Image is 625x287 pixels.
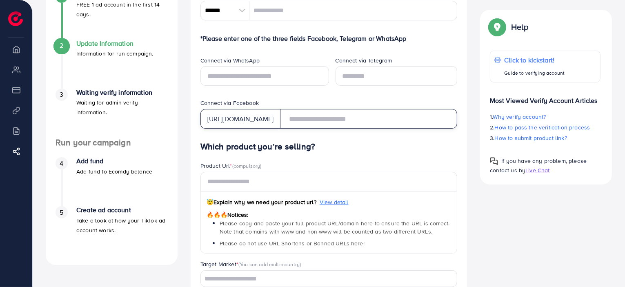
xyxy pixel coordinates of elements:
span: (compulsory) [232,162,262,169]
span: Why verify account? [493,113,546,121]
img: Popup guide [490,157,498,165]
h4: Run your campaign [46,138,178,148]
p: Help [511,22,528,32]
h4: Update Information [76,40,153,47]
li: Create ad account [46,206,178,255]
span: Please copy and paste your full product URL/domain here to ensure the URL is correct. Note that d... [220,219,450,236]
label: Target Market [200,260,301,268]
h4: Add fund [76,157,152,165]
h4: Which product you’re selling? [200,142,458,152]
label: Connect via WhatsApp [200,56,260,65]
span: If you have any problem, please contact us by [490,157,587,174]
p: Take a look at how your TikTok ad account works. [76,216,168,235]
span: 😇 [207,198,214,206]
p: Add fund to Ecomdy balance [76,167,152,176]
p: Information for run campaign. [76,49,153,58]
p: Click to kickstart! [504,55,565,65]
span: Please do not use URL Shortens or Banned URLs here! [220,239,365,247]
li: Waiting verify information [46,89,178,138]
span: View detail [320,198,349,206]
input: Search for option [202,273,447,285]
img: Popup guide [490,20,505,34]
iframe: Chat [590,250,619,281]
span: 4 [60,159,63,168]
img: logo [8,11,23,26]
h4: Create ad account [76,206,168,214]
div: Search for option [200,270,458,287]
span: How to submit product link? [495,134,567,142]
span: How to pass the verification process [495,123,590,131]
li: Add fund [46,157,178,206]
p: *Please enter one of the three fields Facebook, Telegram or WhatsApp [200,33,458,43]
span: Notices: [207,211,249,219]
span: 5 [60,208,63,217]
p: 3. [490,133,601,143]
p: Waiting for admin verify information. [76,98,168,117]
span: 2 [60,41,63,50]
div: [URL][DOMAIN_NAME] [200,109,280,129]
p: 1. [490,112,601,122]
span: Explain why we need your product url? [207,198,316,206]
h4: Waiting verify information [76,89,168,96]
p: 2. [490,122,601,132]
label: Connect via Telegram [336,56,392,65]
span: Live Chat [525,166,549,174]
li: Update Information [46,40,178,89]
label: Product Url [200,162,262,170]
span: (You can add multi-country) [238,260,301,268]
span: 3 [60,90,63,99]
span: 🔥🔥🔥 [207,211,227,219]
label: Connect via Facebook [200,99,259,107]
p: Guide to verifying account [504,68,565,78]
p: Most Viewed Verify Account Articles [490,89,601,105]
